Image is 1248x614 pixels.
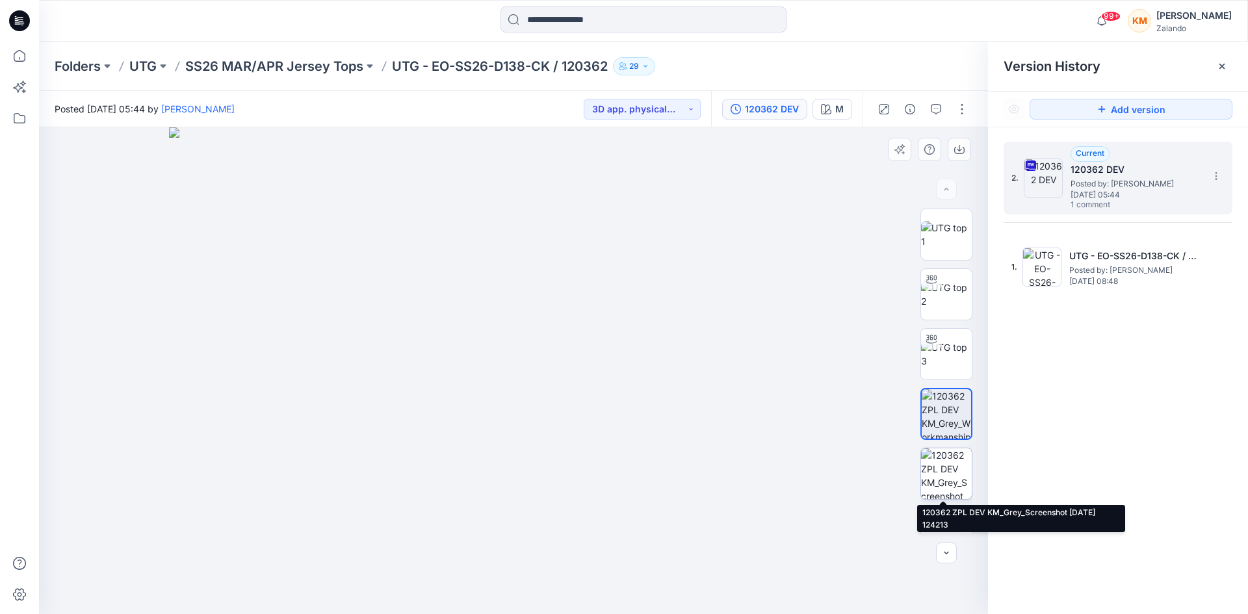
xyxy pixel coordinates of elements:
img: 120362 DEV [1024,159,1063,198]
div: 120362 DEV [745,102,799,116]
img: 120362 ZPL DEV KM_Grey_Workmanship illustrations - 120362 [922,389,971,439]
span: [DATE] 05:44 [1071,190,1201,199]
img: UTG top 1 [921,221,972,248]
img: eyJhbGciOiJIUzI1NiIsImtpZCI6IjAiLCJzbHQiOiJzZXMiLCJ0eXAiOiJKV1QifQ.eyJkYXRhIjp7InR5cGUiOiJzdG9yYW... [169,127,857,614]
button: Show Hidden Versions [1004,99,1024,120]
span: 1. [1011,261,1017,273]
button: M [812,99,852,120]
img: UTG top 3 [921,340,972,368]
img: UTG top 2 [921,281,972,308]
span: Current [1076,148,1104,158]
p: 29 [629,59,639,73]
img: 120362 ZPL DEV KM_Grey_Screenshot 2025-07-22 124007 [921,508,972,559]
span: 99+ [1101,11,1121,21]
button: 29 [613,57,655,75]
h5: UTG - EO-SS26-D138-CK / 120362 [1069,248,1199,264]
p: UTG - EO-SS26-D138-CK / 120362 [392,57,608,75]
a: Folders [55,57,101,75]
span: 1 comment [1071,200,1162,211]
div: KM [1128,9,1151,32]
button: 120362 DEV [722,99,807,120]
span: Version History [1004,58,1100,74]
button: Add version [1030,99,1232,120]
img: 120362 ZPL DEV KM_Grey_Screenshot 2025-07-22 124213 [921,448,972,499]
a: [PERSON_NAME] [161,103,235,114]
img: UTG - EO-SS26-D138-CK / 120362 [1022,248,1061,287]
button: Details [900,99,920,120]
button: Close [1217,61,1227,71]
div: [PERSON_NAME] [1156,8,1232,23]
span: [DATE] 08:48 [1069,277,1199,286]
span: 2. [1011,172,1019,184]
a: SS26 MAR/APR Jersey Tops [185,57,363,75]
span: Posted [DATE] 05:44 by [55,102,235,116]
span: Posted by: Lise Stougaard [1071,177,1201,190]
div: Zalando [1156,23,1232,33]
a: UTG [129,57,157,75]
div: M [835,102,844,116]
h5: 120362 DEV [1071,162,1201,177]
span: Posted by: Lise Stougaard [1069,264,1199,277]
